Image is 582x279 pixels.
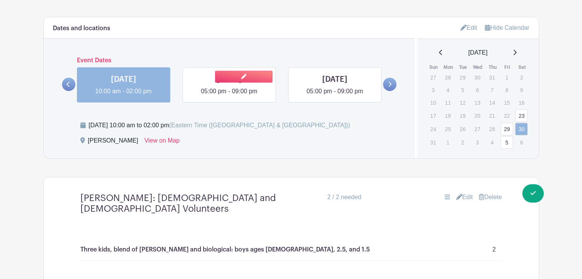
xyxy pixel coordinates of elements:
[80,193,321,215] h4: [PERSON_NAME]: [DEMOGRAPHIC_DATA] and [DEMOGRAPHIC_DATA] Volunteers
[485,63,500,71] th: Thu
[427,71,439,83] p: 27
[471,97,484,109] p: 13
[456,110,469,122] p: 19
[515,109,528,122] a: 23
[427,110,439,122] p: 17
[456,84,469,96] p: 5
[327,193,361,202] div: 2 / 2 needed
[427,136,439,148] p: 31
[456,63,471,71] th: Tue
[486,110,498,122] p: 21
[80,245,370,254] p: Three kids, blend of [PERSON_NAME] and biological: boys ages [DEMOGRAPHIC_DATA], 2.5, and 1.5
[486,84,498,96] p: 7
[75,57,383,64] h6: Event Dates
[471,63,486,71] th: Wed
[169,122,350,128] span: (Eastern Time ([GEOGRAPHIC_DATA] & [GEOGRAPHIC_DATA]))
[515,136,528,148] p: 6
[442,110,454,122] p: 18
[442,71,454,83] p: 28
[486,136,498,148] p: 4
[89,121,350,130] div: [DATE] 10:00 am to 02:00 pm
[456,193,473,202] a: Edit
[427,84,439,96] p: 3
[144,136,179,148] a: View on Map
[471,123,484,135] p: 27
[500,110,513,122] p: 22
[442,84,454,96] p: 4
[427,97,439,109] p: 10
[88,136,139,148] div: [PERSON_NAME]
[515,63,530,71] th: Sat
[468,48,487,57] span: [DATE]
[500,123,513,135] a: 29
[456,136,469,148] p: 2
[486,97,498,109] p: 14
[442,123,454,135] p: 25
[456,97,469,109] p: 12
[500,97,513,109] p: 15
[442,97,454,109] p: 11
[427,123,439,135] p: 24
[471,110,484,122] p: 20
[515,123,528,135] a: 30
[460,21,477,34] a: Edit
[479,193,502,202] a: Delete
[53,25,110,32] h6: Dates and locations
[500,63,515,71] th: Fri
[515,71,528,83] p: 2
[471,71,484,83] p: 30
[441,63,456,71] th: Mon
[500,71,513,83] p: 1
[485,24,529,31] a: Hide Calendar
[471,136,484,148] p: 3
[456,123,469,135] p: 26
[500,84,513,96] p: 8
[486,123,498,135] p: 28
[515,84,528,96] p: 9
[500,136,513,149] a: 5
[471,84,484,96] p: 6
[426,63,441,71] th: Sun
[492,245,496,254] p: 2
[442,136,454,148] p: 1
[515,97,528,109] p: 16
[456,71,469,83] p: 29
[486,71,498,83] p: 31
